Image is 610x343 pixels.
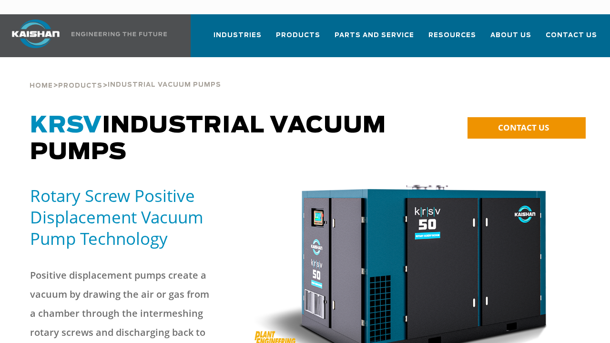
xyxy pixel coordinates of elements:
[428,30,476,41] span: Resources
[490,30,531,41] span: About Us
[335,23,414,55] a: Parts and Service
[58,83,102,89] span: Products
[30,83,53,89] span: Home
[71,32,167,36] img: Engineering the future
[213,30,262,41] span: Industries
[546,23,597,55] a: Contact Us
[58,81,102,90] a: Products
[490,23,531,55] a: About Us
[335,30,414,41] span: Parts and Service
[30,57,221,93] div: > >
[498,122,549,133] span: CONTACT US
[30,114,102,137] span: KRSV
[276,23,320,55] a: Products
[213,23,262,55] a: Industries
[428,23,476,55] a: Resources
[30,185,243,249] h5: Rotary Screw Positive Displacement Vacuum Pump Technology
[30,114,386,164] span: Industrial Vacuum Pumps
[276,30,320,41] span: Products
[108,82,221,88] span: Industrial Vacuum Pumps
[546,30,597,41] span: Contact Us
[468,117,586,139] a: CONTACT US
[30,81,53,90] a: Home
